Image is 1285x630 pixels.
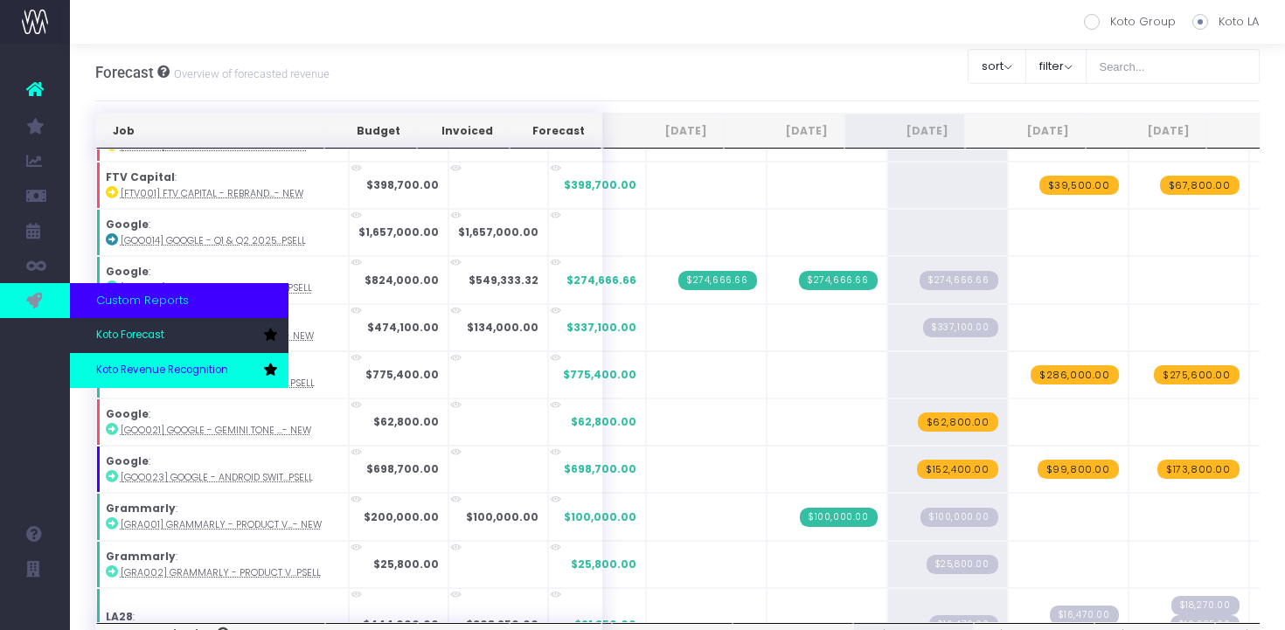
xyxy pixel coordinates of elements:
th: Invoiced [417,114,510,149]
strong: $1,657,000.00 [458,225,538,239]
td: : [96,209,349,256]
strong: $200,000.00 [364,509,439,524]
strong: $549,333.32 [469,273,538,287]
th: Job: activate to sort column ascending [96,114,324,149]
td: : [96,398,349,446]
span: $274,666.66 [566,273,636,288]
strong: LA28 [106,609,133,624]
td: : [96,256,349,303]
span: $25,800.00 [571,557,636,572]
strong: Grammarly [106,549,176,564]
span: $100,000.00 [564,509,636,525]
abbr: [GOO020] Google - Q4 2025 Gemini Design - Brand - Upsell [121,377,315,390]
span: Streamtime Draft Invoice: 896 – [GOO016] Google - Q3 2025 Gemini Design - Brand - Upsell [920,271,998,290]
img: images/default_profile_image.png [22,595,48,621]
span: $775,400.00 [563,367,636,383]
th: Oct 25: activate to sort column ascending [965,114,1086,149]
th: Nov 25: activate to sort column ascending [1086,114,1206,149]
abbr: [GOO021] Google - Gemini Tone of Voice - Brand - New [121,424,311,437]
small: Overview of forecasted revenue [170,64,330,81]
span: wayahead Revenue Forecast Item [1038,460,1119,479]
span: $398,700.00 [564,177,636,193]
a: Koto Revenue Recognition [70,353,288,388]
th: Aug 25: activate to sort column ascending [724,114,844,149]
strong: $398,700.00 [366,177,439,192]
strong: Google [106,217,149,232]
span: Koto Revenue Recognition [96,363,228,378]
input: Search... [1086,49,1261,84]
strong: $474,100.00 [367,320,439,335]
span: $698,700.00 [564,461,636,477]
th: Sep 25: activate to sort column ascending [844,114,965,149]
span: wayahead Revenue Forecast Item [1031,365,1119,384]
span: Streamtime Invoice: 898 – [GOO016] Google - Q3 2025 Gemini Design - Brand - Upsell [678,271,757,290]
abbr: [GOO014] Google - Q1 & Q2 2025 Gemini Design Retainer - Brand - Upsell [121,234,306,247]
strong: $775,400.00 [365,367,439,382]
strong: $100,000.00 [466,509,538,524]
strong: $25,800.00 [373,557,439,571]
th: Budget [324,114,417,149]
abbr: [FTV001] FTV Capital - Rebrand - Brand - New [121,187,303,200]
span: Streamtime Draft Invoice: null – LA0003 - Sport Pictograms [1050,606,1119,625]
abbr: [GRA001] Grammarly - Product Videos - Brand - New [121,518,322,531]
abbr: [GRA002] Grammarly - Product Video - Brand - Upsell [121,566,321,579]
span: $62,800.00 [571,414,636,430]
span: Custom Reports [96,292,189,309]
abbr: [GOO017] Google - Android Spotlight - Brand - New [121,329,314,343]
label: Koto LA [1192,13,1259,31]
strong: FTV Capital [106,170,175,184]
td: : [96,541,349,588]
strong: Grammarly [106,501,176,516]
span: wayahead Revenue Forecast Item [918,412,998,432]
th: Forecast [510,114,601,149]
span: $337,100.00 [566,320,636,336]
strong: $1,657,000.00 [358,225,439,239]
strong: $824,000.00 [365,273,439,287]
span: Streamtime Draft Invoice: null – LA0003 - Sport Pictograms [1171,596,1240,615]
button: filter [1025,49,1087,84]
span: wayahead Revenue Forecast Item [1039,176,1119,195]
span: Streamtime Invoice: 897 – Google - Q3 2025 Gemini Design [799,271,878,290]
strong: $134,000.00 [467,320,538,335]
strong: $698,700.00 [366,461,439,476]
span: wayahead Revenue Forecast Item [1160,176,1240,195]
strong: Google [106,406,149,421]
abbr: [GOO016] Google - Q3 2025 Gemini Design - Brand - Upsell [121,281,312,294]
strong: $62,800.00 [373,414,439,429]
span: wayahead Revenue Forecast Item [1157,460,1240,479]
span: Forecast [95,64,154,81]
abbr: [GOO023] Google - Android Switch - Campaign - Upsell [121,471,313,484]
td: : [96,446,349,493]
label: Koto Group [1084,13,1176,31]
span: Streamtime Draft Invoice: null – Grammarly - Product Videos [920,508,998,527]
span: Streamtime Draft Invoice: null – [GRA002] Grammarly - Product Video [927,555,998,574]
span: Koto Forecast [96,328,164,343]
span: Streamtime Invoice: 908 – Grammarly - Product Videos [800,508,878,527]
td: : [96,162,349,209]
button: sort [968,49,1026,84]
th: Jul 25: activate to sort column ascending [603,114,724,149]
td: : [96,493,349,540]
strong: Google [106,264,149,279]
abbr: [ERE002] Erebor - Rebrand - Digital - New [121,140,308,153]
span: wayahead Revenue Forecast Item [1154,365,1240,384]
strong: Google [106,453,149,468]
span: Streamtime Draft Invoice: null – [GOO017] Google - Android - Brand - New [923,318,998,337]
span: wayahead Revenue Forecast Item [917,460,998,479]
a: Koto Forecast [70,318,288,353]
